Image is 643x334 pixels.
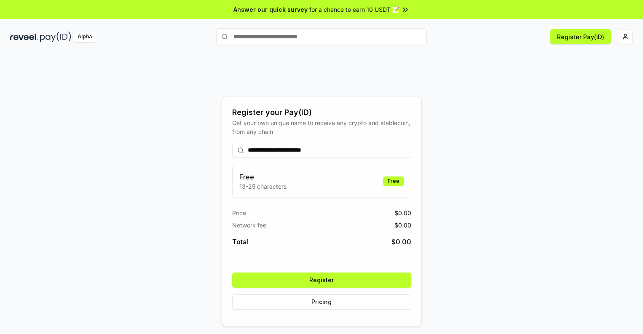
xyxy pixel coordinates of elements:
[233,5,308,14] span: Answer our quick survey
[232,273,411,288] button: Register
[394,208,411,217] span: $ 0.00
[383,176,404,186] div: Free
[239,172,287,182] h3: Free
[550,29,611,44] button: Register Pay(ID)
[40,32,71,42] img: pay_id
[232,107,411,118] div: Register your Pay(ID)
[232,294,411,310] button: Pricing
[394,221,411,230] span: $ 0.00
[239,182,287,191] p: 13-25 characters
[232,118,411,136] div: Get your own unique name to receive any crypto and stablecoin, from any chain
[73,32,96,42] div: Alpha
[391,237,411,247] span: $ 0.00
[309,5,399,14] span: for a chance to earn 10 USDT 📝
[232,221,266,230] span: Network fee
[232,208,246,217] span: Price
[232,237,248,247] span: Total
[10,32,38,42] img: reveel_dark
